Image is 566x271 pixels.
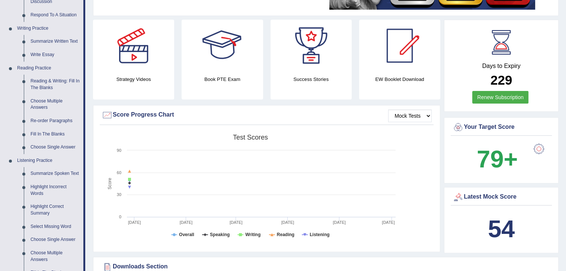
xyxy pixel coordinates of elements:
[179,232,194,237] tspan: Overall
[182,75,263,83] h4: Book PTE Exam
[27,246,83,266] a: Choose Multiple Answers
[210,232,230,237] tspan: Speaking
[27,9,83,22] a: Respond To A Situation
[453,192,550,203] div: Latest Mock Score
[27,128,83,141] a: Fill In The Blanks
[14,154,83,167] a: Listening Practice
[382,220,395,225] tspan: [DATE]
[119,215,121,219] text: 0
[27,48,83,62] a: Write Essay
[27,141,83,154] a: Choose Single Answer
[27,233,83,246] a: Choose Single Answer
[117,148,121,153] text: 90
[27,75,83,94] a: Reading & Writing: Fill In The Blanks
[359,75,440,83] h4: EW Booklet Download
[310,232,329,237] tspan: Listening
[233,134,268,141] tspan: Test scores
[27,200,83,220] a: Highlight Correct Summary
[93,75,174,83] h4: Strategy Videos
[333,220,346,225] tspan: [DATE]
[277,232,294,237] tspan: Reading
[180,220,193,225] tspan: [DATE]
[477,146,518,173] b: 79+
[14,22,83,35] a: Writing Practice
[117,170,121,175] text: 60
[117,192,121,197] text: 30
[27,220,83,234] a: Select Missing Word
[27,167,83,180] a: Summarize Spoken Text
[27,95,83,114] a: Choose Multiple Answers
[107,178,112,190] tspan: Score
[14,62,83,75] a: Reading Practice
[27,180,83,200] a: Highlight Incorrect Words
[490,73,512,87] b: 229
[281,220,294,225] tspan: [DATE]
[27,114,83,128] a: Re-order Paragraphs
[453,122,550,133] div: Your Target Score
[472,91,528,104] a: Renew Subscription
[128,220,141,225] tspan: [DATE]
[102,110,432,121] div: Score Progress Chart
[27,35,83,48] a: Summarize Written Text
[271,75,352,83] h4: Success Stories
[230,220,243,225] tspan: [DATE]
[245,232,260,237] tspan: Writing
[453,63,550,69] h4: Days to Expiry
[488,215,515,242] b: 54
